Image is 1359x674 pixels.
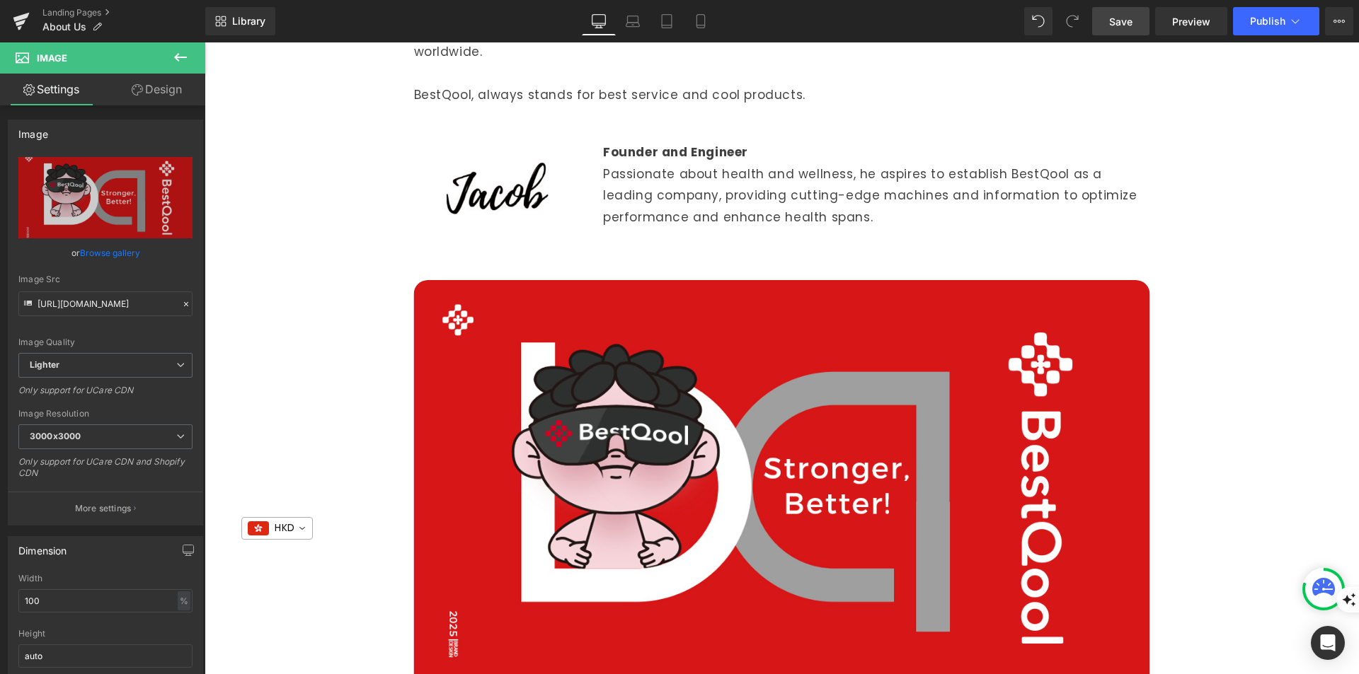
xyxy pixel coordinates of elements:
[1058,7,1086,35] button: Redo
[1311,626,1345,660] div: Open Intercom Messenger
[105,74,208,105] a: Design
[1109,14,1132,29] span: Save
[178,591,190,610] div: %
[8,492,202,525] button: More settings
[1233,7,1319,35] button: Publish
[1325,7,1353,35] button: More
[1250,16,1285,27] span: Publish
[1024,7,1053,35] button: Undo
[398,121,946,186] p: Passionate about health and wellness, he aspires to establish BestQool as a leading company, prov...
[210,42,693,64] p: BestQool, always stands for best service and cool products.
[234,92,352,209] img: bestqool founder
[210,238,946,653] img: bestqool red light
[1155,7,1227,35] a: Preview
[80,240,140,265] a: Browse gallery
[18,456,193,488] div: Only support for UCare CDN and Shopify CDN
[582,7,616,35] a: Desktop
[18,245,193,260] div: or
[18,337,193,347] div: Image Quality
[42,21,86,33] span: About Us
[1172,14,1210,29] span: Preview
[42,7,205,18] a: Landing Pages
[18,589,193,612] input: auto
[75,502,132,515] p: More settings
[37,52,67,64] span: Image
[18,644,193,668] input: auto
[30,431,81,441] b: 3000x3000
[398,101,544,118] strong: Founder and Engineer
[18,291,193,316] input: Link
[18,537,67,557] div: Dimension
[650,7,684,35] a: Tablet
[30,359,59,370] b: Lighter
[18,274,193,284] div: Image Src
[18,385,193,405] div: Only support for UCare CDN
[18,574,193,583] div: Width
[684,7,718,35] a: Mobile
[18,120,48,140] div: Image
[616,7,650,35] a: Laptop
[18,409,193,419] div: Image Resolution
[205,7,275,35] a: New Library
[232,15,265,28] span: Library
[18,629,193,639] div: Height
